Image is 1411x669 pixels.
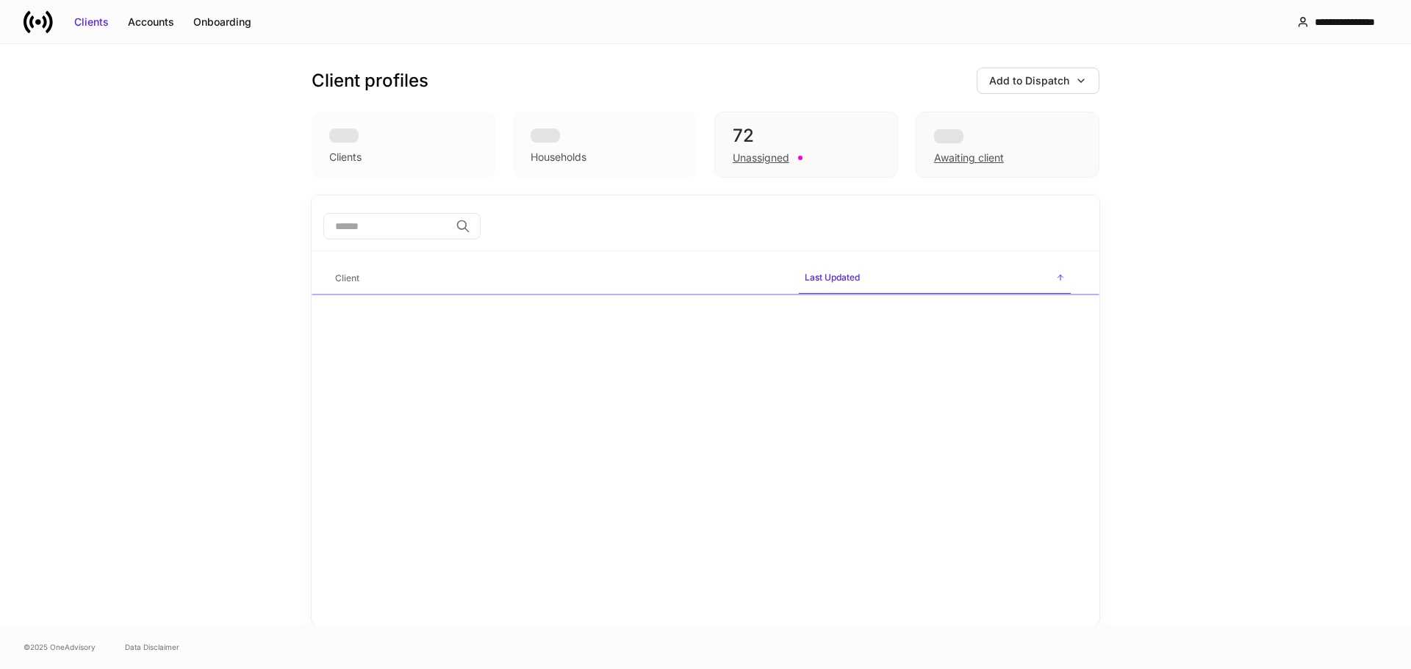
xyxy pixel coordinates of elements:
div: Awaiting client [934,151,1004,165]
div: Accounts [128,15,174,29]
button: Accounts [118,10,184,34]
a: Data Disclaimer [125,641,179,653]
div: 72 [733,124,880,148]
span: Last Updated [799,263,1071,294]
button: Add to Dispatch [977,68,1099,94]
span: © 2025 OneAdvisory [24,641,96,653]
div: Add to Dispatch [989,73,1069,88]
div: Awaiting client [916,112,1099,178]
div: 72Unassigned [714,112,898,178]
div: Households [531,150,586,164]
div: Onboarding [193,15,251,29]
button: Clients [65,10,118,34]
div: Clients [329,150,362,164]
div: Unassigned [733,151,789,165]
div: Clients [74,15,109,29]
h6: Last Updated [805,270,860,284]
button: Onboarding [184,10,261,34]
h3: Client profiles [312,69,428,93]
h6: Client [335,271,359,285]
span: Client [329,264,787,294]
